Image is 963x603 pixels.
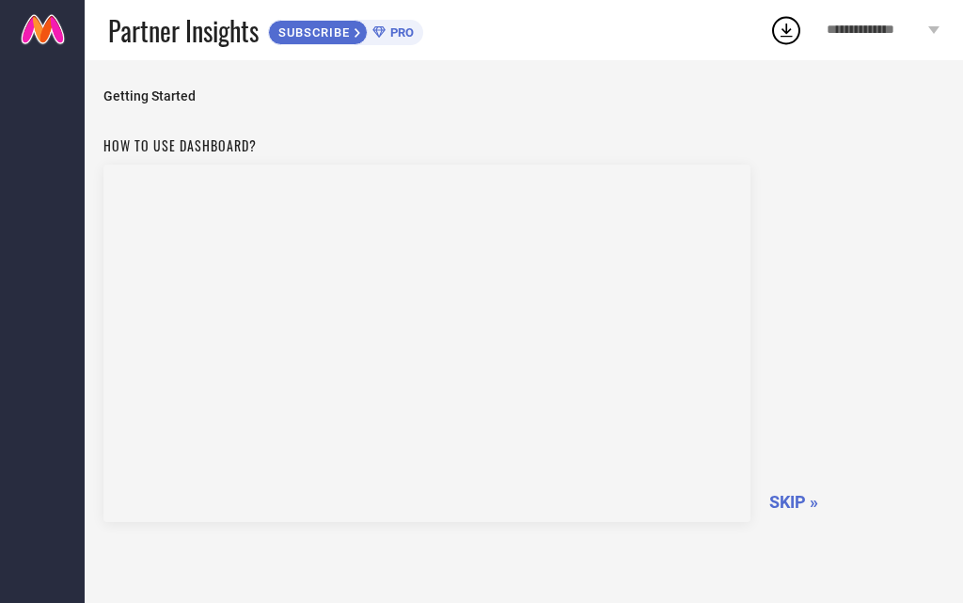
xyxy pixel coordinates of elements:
span: Partner Insights [108,11,259,50]
span: SUBSCRIBE [269,25,355,40]
span: SKIP » [769,492,818,512]
div: Open download list [769,13,803,47]
span: PRO [386,25,414,40]
h1: How to use dashboard? [103,135,750,155]
a: SUBSCRIBEPRO [268,15,423,45]
iframe: Workspace Section [103,165,750,522]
